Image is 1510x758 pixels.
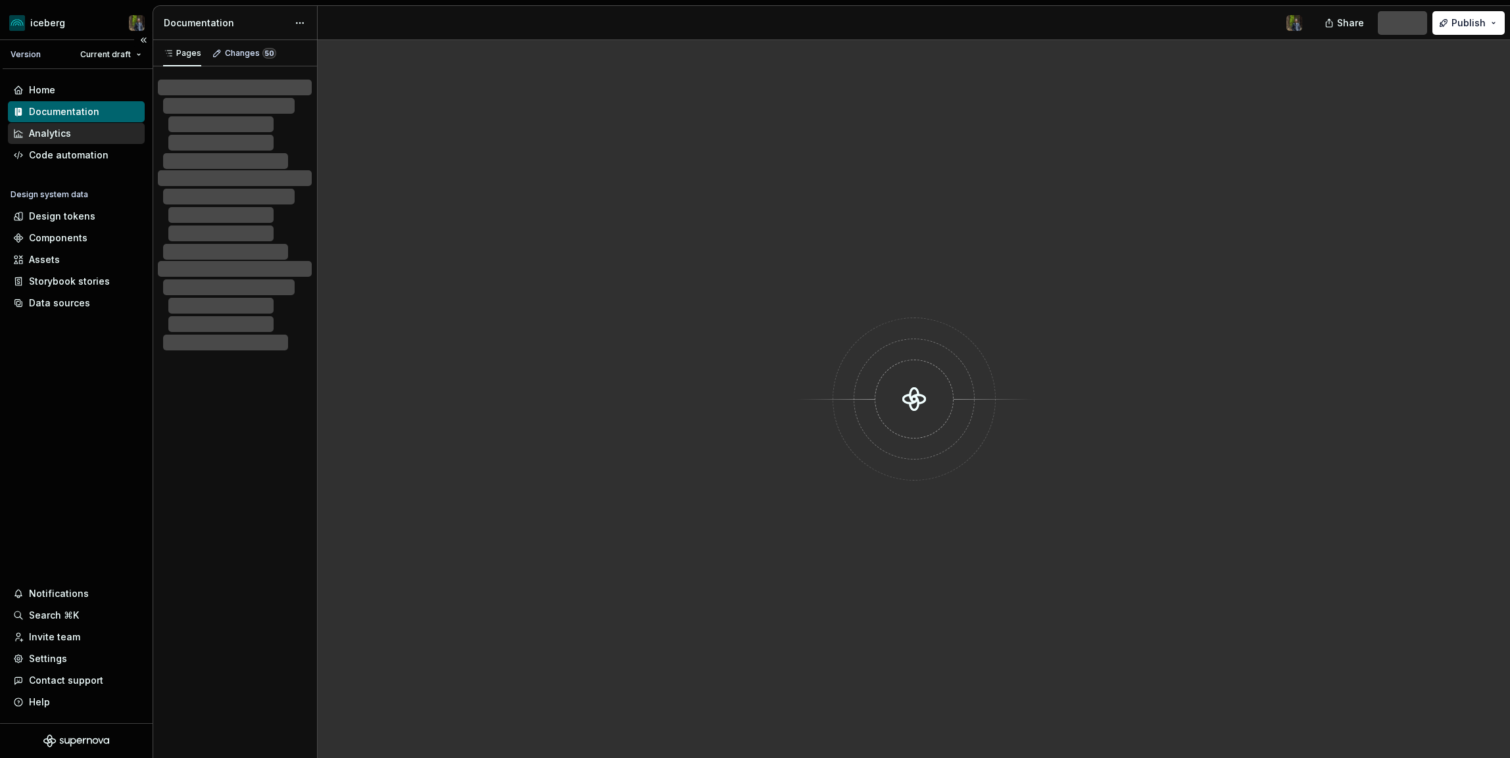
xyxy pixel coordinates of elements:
span: Current draft [80,49,131,60]
button: Publish [1432,11,1505,35]
div: Documentation [29,105,99,118]
button: Notifications [8,583,145,604]
a: Assets [8,249,145,270]
div: Storybook stories [29,275,110,288]
a: Documentation [8,101,145,122]
span: Publish [1451,16,1486,30]
div: Pages [163,48,201,59]
button: Help [8,692,145,713]
img: Simon Désilets [1286,15,1302,31]
div: Invite team [29,630,80,644]
a: Home [8,80,145,101]
div: Components [29,231,87,245]
div: Version [11,49,41,60]
button: Share [1318,11,1373,35]
div: Data sources [29,296,90,310]
span: Share [1337,16,1364,30]
a: Invite team [8,627,145,648]
img: 418c6d47-6da6-4103-8b13-b5999f8989a1.png [9,15,25,31]
div: iceberg [30,16,65,30]
div: Contact support [29,674,103,687]
button: Search ⌘K [8,605,145,626]
button: Collapse sidebar [134,31,153,49]
div: Changes [225,48,276,59]
div: Analytics [29,127,71,140]
button: Current draft [74,45,147,64]
svg: Supernova Logo [43,734,109,747]
button: icebergSimon Désilets [3,9,150,37]
div: Assets [29,253,60,266]
div: Design system data [11,189,88,200]
div: Notifications [29,587,89,600]
div: Code automation [29,149,109,162]
div: Help [29,696,50,709]
a: Components [8,227,145,249]
a: Code automation [8,145,145,166]
img: Simon Désilets [129,15,145,31]
a: Storybook stories [8,271,145,292]
a: Analytics [8,123,145,144]
button: Contact support [8,670,145,691]
a: Data sources [8,293,145,314]
div: Search ⌘K [29,609,79,622]
div: Design tokens [29,210,95,223]
a: Design tokens [8,206,145,227]
div: Documentation [164,16,288,30]
div: Settings [29,652,67,665]
div: Home [29,83,55,97]
a: Settings [8,648,145,669]
span: 50 [262,48,276,59]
